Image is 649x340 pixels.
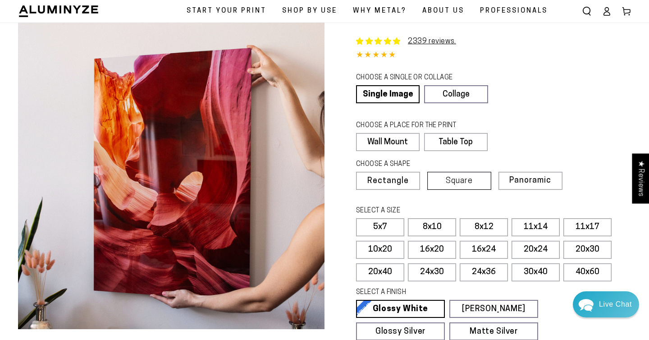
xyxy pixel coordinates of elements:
[356,49,631,62] div: 4.84 out of 5.0 stars
[356,121,479,131] legend: CHOOSE A PLACE FOR THE PRINT
[356,206,517,216] legend: SELECT A SIZE
[356,160,480,170] legend: CHOOSE A SHAPE
[573,291,639,317] div: Chat widget toggle
[187,5,266,17] span: Start Your Print
[424,133,488,151] label: Table Top
[408,241,456,259] label: 16x20
[356,300,445,318] a: Glossy White
[367,177,409,185] span: Rectangle
[563,218,612,236] label: 11x17
[460,218,508,236] label: 8x12
[408,38,456,45] a: 2339 reviews.
[460,263,508,281] label: 24x36
[356,73,480,83] legend: CHOOSE A SINGLE OR COLLAGE
[599,291,632,317] div: Contact Us Directly
[356,133,420,151] label: Wall Mount
[356,218,404,236] label: 5x7
[408,218,456,236] label: 8x10
[356,288,517,298] legend: SELECT A FINISH
[563,263,612,281] label: 40x60
[563,241,612,259] label: 20x30
[509,176,551,185] span: Panoramic
[356,263,404,281] label: 20x40
[512,218,560,236] label: 11x14
[356,241,404,259] label: 10x20
[408,263,456,281] label: 24x30
[512,241,560,259] label: 20x24
[18,5,99,18] img: Aluminyze
[460,241,508,259] label: 16x24
[353,5,407,17] span: Why Metal?
[424,85,488,103] a: Collage
[282,5,337,17] span: Shop By Use
[512,263,560,281] label: 30x40
[577,1,597,21] summary: Search our site
[356,85,420,103] a: Single Image
[449,300,538,318] a: [PERSON_NAME]
[632,153,649,203] div: Click to open Judge.me floating reviews tab
[480,5,548,17] span: Professionals
[422,5,464,17] span: About Us
[446,177,473,185] span: Square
